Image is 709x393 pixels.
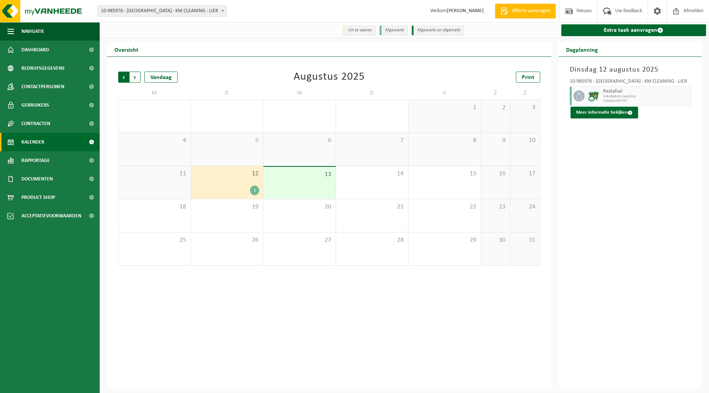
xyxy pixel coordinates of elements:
[514,170,536,178] span: 17
[267,236,332,244] span: 27
[559,42,605,56] h2: Dagplanning
[412,203,477,211] span: 22
[195,203,260,211] span: 19
[21,133,44,151] span: Kalender
[516,72,540,83] a: Print
[588,90,599,101] img: WB-0660-CU
[118,86,191,100] td: M
[195,236,260,244] span: 26
[447,8,484,14] strong: [PERSON_NAME]
[485,104,507,112] span: 2
[510,7,552,15] span: Offerte aanvragen
[522,75,534,80] span: Print
[21,188,55,207] span: Product Shop
[336,86,409,100] td: D
[514,137,536,145] span: 10
[412,25,464,35] li: Afgewerkt en afgemeld
[340,137,405,145] span: 7
[144,72,178,83] div: Vandaag
[510,86,540,100] td: Z
[485,137,507,145] span: 9
[21,207,81,225] span: Acceptatievoorwaarden
[412,104,477,112] span: 1
[21,96,49,114] span: Gebruikers
[485,170,507,178] span: 16
[122,137,187,145] span: 4
[481,86,511,100] td: Z
[408,86,481,100] td: V
[514,236,536,244] span: 31
[97,6,227,17] span: 10-985976 - LAMMERTYN - KM CLEANING - LIER
[21,151,50,170] span: Rapportage
[340,203,405,211] span: 21
[514,203,536,211] span: 24
[130,72,141,83] span: Volgende
[191,86,264,100] td: D
[571,107,638,118] button: Meer informatie bekijken
[380,25,408,35] li: Afgewerkt
[21,41,49,59] span: Dashboard
[263,86,336,100] td: W
[107,42,146,56] h2: Overzicht
[603,94,689,99] span: WB-0660-CU restafval
[412,137,477,145] span: 8
[495,4,556,18] a: Offerte aanvragen
[98,6,226,16] span: 10-985976 - LAMMERTYN - KM CLEANING - LIER
[340,170,405,178] span: 14
[485,203,507,211] span: 23
[267,203,332,211] span: 20
[603,99,689,103] span: T250002367757
[570,64,691,75] h3: Dinsdag 12 augustus 2025
[267,137,332,145] span: 6
[21,59,65,77] span: Bedrijfsgegevens
[294,72,365,83] div: Augustus 2025
[122,236,187,244] span: 25
[122,170,187,178] span: 11
[485,236,507,244] span: 30
[21,77,64,96] span: Contactpersonen
[514,104,536,112] span: 3
[267,170,332,179] span: 13
[195,137,260,145] span: 5
[118,72,129,83] span: Vorige
[21,170,53,188] span: Documenten
[250,186,259,195] div: 1
[412,236,477,244] span: 29
[603,89,689,94] span: Restafval
[412,170,477,178] span: 15
[21,114,50,133] span: Contracten
[340,236,405,244] span: 28
[561,24,706,36] a: Extra taak aanvragen
[122,203,187,211] span: 18
[195,170,260,178] span: 12
[570,79,691,86] div: 10-985976 - [GEOGRAPHIC_DATA] - KM CLEANING - LIER
[343,25,376,35] li: Uit te voeren
[21,22,44,41] span: Navigatie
